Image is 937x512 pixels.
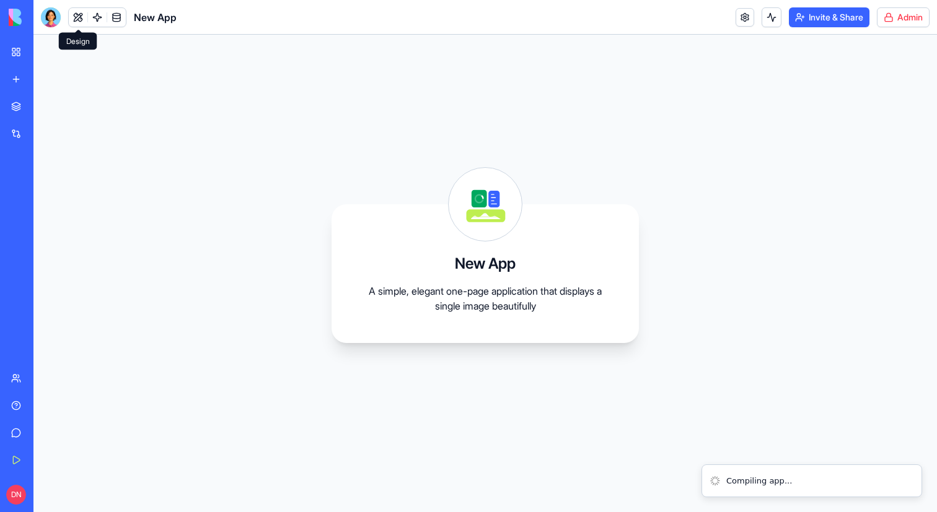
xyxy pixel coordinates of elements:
[134,10,177,25] span: New App
[59,33,97,50] div: Design
[455,254,516,274] h3: New App
[361,284,609,313] p: A simple, elegant one-page application that displays a single image beautifully
[877,7,930,27] button: Admin
[789,7,869,27] button: Invite & Share
[726,475,792,487] div: Compiling app...
[6,485,26,505] span: DN
[9,9,86,26] img: logo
